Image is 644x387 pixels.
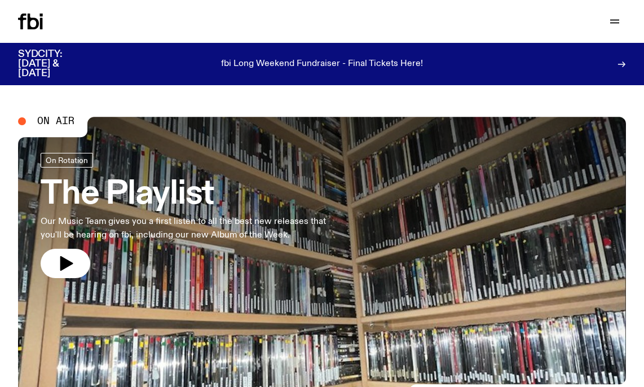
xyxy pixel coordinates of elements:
[41,215,329,242] p: Our Music Team gives you a first listen to all the best new releases that you'll be hearing on fb...
[41,153,329,278] a: The PlaylistOur Music Team gives you a first listen to all the best new releases that you'll be h...
[221,59,423,69] p: fbi Long Weekend Fundraiser - Final Tickets Here!
[37,116,74,126] span: On Air
[18,50,90,78] h3: SYDCITY: [DATE] & [DATE]
[46,156,88,165] span: On Rotation
[41,153,93,168] a: On Rotation
[41,179,329,210] h3: The Playlist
